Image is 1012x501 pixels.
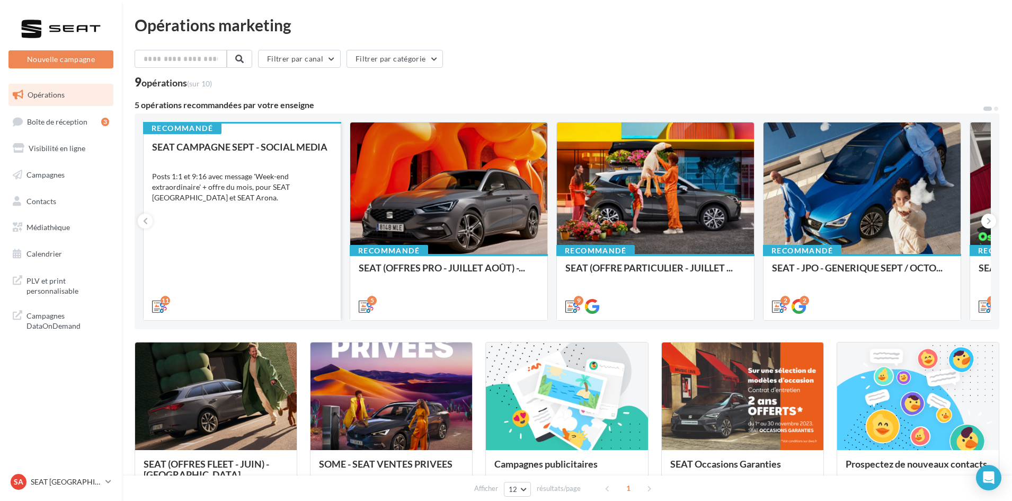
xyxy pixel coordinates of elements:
[359,262,525,274] span: SEAT (OFFRES PRO - JUILLET AOÛT) -...
[574,296,583,305] div: 9
[987,296,997,305] div: 6
[26,274,109,296] span: PLV et print personnalisable
[161,296,170,305] div: 11
[135,17,999,33] div: Opérations marketing
[152,171,332,203] div: Posts 1:1 et 9:16 avec message 'Week-end extraordinaire' + offre du mois, pour SEAT [GEOGRAPHIC_D...
[26,223,70,232] span: Médiathèque
[8,50,113,68] button: Nouvelle campagne
[26,249,62,258] span: Calendrier
[6,137,116,160] a: Visibilité en ligne
[976,465,1001,490] div: Open Intercom Messenger
[509,485,518,494] span: 12
[28,90,65,99] span: Opérations
[846,458,987,470] span: Prospectez de nouveaux contacts
[670,458,781,470] span: SEAT Occasions Garanties
[27,117,87,126] span: Boîte de réception
[537,484,581,494] span: résultats/page
[6,164,116,186] a: Campagnes
[26,170,65,179] span: Campagnes
[800,296,809,305] div: 2
[494,458,598,470] span: Campagnes publicitaires
[347,50,443,68] button: Filtrer par catégorie
[26,309,109,331] span: Campagnes DataOnDemand
[8,472,113,492] a: SA SEAT [GEOGRAPHIC_DATA]
[620,480,637,497] span: 1
[504,482,531,497] button: 12
[258,50,341,68] button: Filtrer par canal
[141,78,212,87] div: opérations
[763,245,841,257] div: Recommandé
[6,84,116,106] a: Opérations
[187,79,212,88] span: (sur 10)
[6,110,116,133] a: Boîte de réception3
[6,190,116,213] a: Contacts
[6,304,116,336] a: Campagnes DataOnDemand
[29,144,85,153] span: Visibilité en ligne
[350,245,428,257] div: Recommandé
[772,262,943,274] span: SEAT - JPO - GENERIQUE SEPT / OCTO...
[31,477,101,487] p: SEAT [GEOGRAPHIC_DATA]
[556,245,635,257] div: Recommandé
[135,101,982,109] div: 5 opérations recommandées par votre enseigne
[135,76,212,88] div: 9
[101,118,109,126] div: 3
[6,243,116,265] a: Calendrier
[367,296,377,305] div: 5
[6,216,116,239] a: Médiathèque
[143,122,221,134] div: Recommandé
[26,196,56,205] span: Contacts
[152,141,327,153] span: SEAT CAMPAGNE SEPT - SOCIAL MEDIA
[780,296,790,305] div: 2
[319,458,452,470] span: SOME - SEAT VENTES PRIVEES
[565,262,733,274] span: SEAT (OFFRE PARTICULIER - JUILLET ...
[474,484,498,494] span: Afficher
[6,269,116,301] a: PLV et print personnalisable
[14,477,23,487] span: SA
[144,458,269,480] span: SEAT (OFFRES FLEET - JUIN) - [GEOGRAPHIC_DATA]...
